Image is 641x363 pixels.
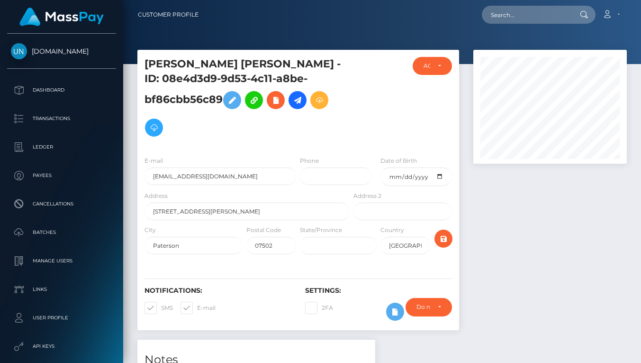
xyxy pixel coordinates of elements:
[138,5,199,25] a: Customer Profile
[11,168,112,183] p: Payees
[144,192,168,200] label: Address
[11,282,112,297] p: Links
[406,298,451,316] button: Do not require
[305,302,333,314] label: 2FA
[7,47,116,56] span: [DOMAIN_NAME]
[144,57,344,141] h5: [PERSON_NAME] [PERSON_NAME] - ID: 08e4d3d9-9d53-4c11-a8be-bf86cbb56c89
[353,192,381,200] label: Address 2
[300,226,342,234] label: State/Province
[11,254,112,268] p: Manage Users
[144,302,173,314] label: SMS
[11,83,112,97] p: Dashboard
[144,157,163,165] label: E-mail
[11,225,112,240] p: Batches
[424,62,430,70] div: ACTIVE
[11,339,112,354] p: API Keys
[482,6,571,24] input: Search...
[380,226,404,234] label: Country
[305,287,451,295] h6: Settings:
[7,135,116,159] a: Ledger
[181,302,216,314] label: E-mail
[11,197,112,211] p: Cancellations
[144,287,291,295] h6: Notifications:
[416,303,430,311] div: Do not require
[7,221,116,244] a: Batches
[11,311,112,325] p: User Profile
[7,107,116,130] a: Transactions
[19,8,104,26] img: MassPay Logo
[7,306,116,330] a: User Profile
[413,57,452,75] button: ACTIVE
[246,226,281,234] label: Postal Code
[7,249,116,273] a: Manage Users
[144,226,156,234] label: City
[7,335,116,358] a: API Keys
[289,91,307,109] a: Initiate Payout
[11,140,112,154] p: Ledger
[11,112,112,126] p: Transactions
[300,157,319,165] label: Phone
[7,192,116,216] a: Cancellations
[380,157,417,165] label: Date of Birth
[11,43,27,59] img: Unlockt.me
[7,78,116,102] a: Dashboard
[7,278,116,301] a: Links
[7,164,116,187] a: Payees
